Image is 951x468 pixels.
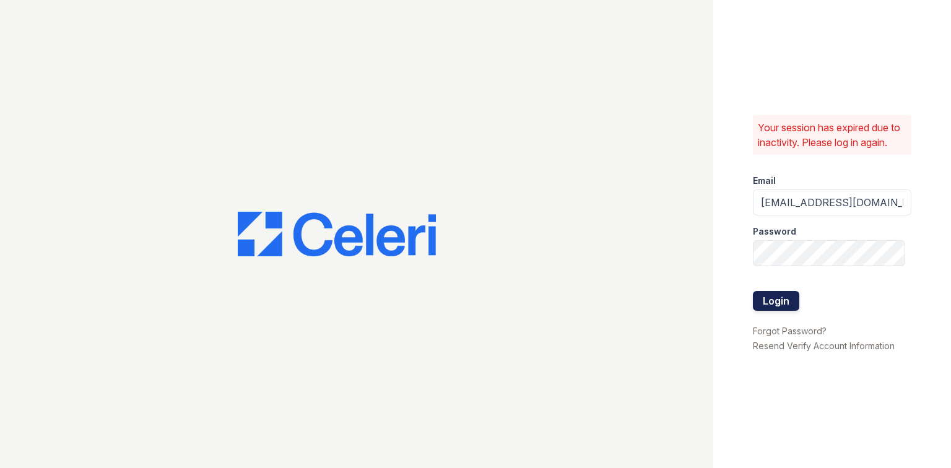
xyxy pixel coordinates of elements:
[753,340,895,351] a: Resend Verify Account Information
[753,175,776,187] label: Email
[753,326,827,336] a: Forgot Password?
[753,225,796,238] label: Password
[753,291,799,311] button: Login
[238,212,436,256] img: CE_Logo_Blue-a8612792a0a2168367f1c8372b55b34899dd931a85d93a1a3d3e32e68fde9ad4.png
[758,120,906,150] p: Your session has expired due to inactivity. Please log in again.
